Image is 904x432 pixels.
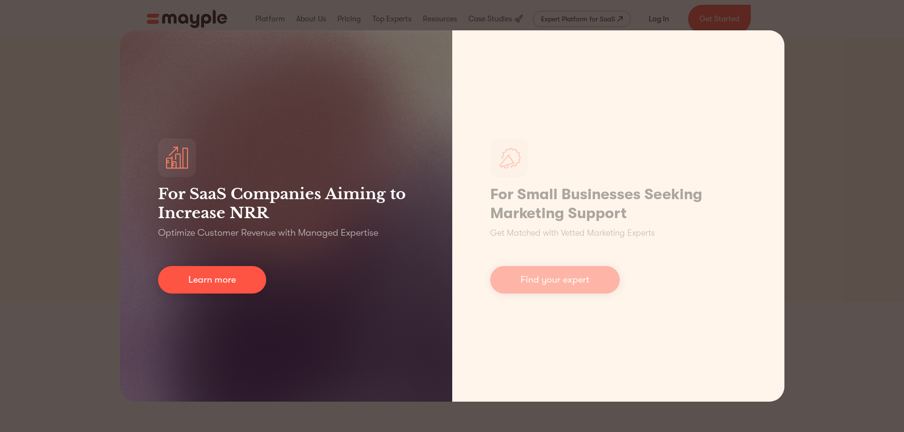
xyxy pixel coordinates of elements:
[158,226,378,239] p: Optimize Customer Revenue with Managed Expertise
[490,266,620,294] a: Find your expert
[490,227,655,239] p: Get Matched with Vetted Marketing Experts
[158,184,414,222] h3: For SaaS Companies Aiming to Increase NRR
[158,266,266,294] a: Learn more
[490,185,746,223] h1: For Small Businesses Seeking Marketing Support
